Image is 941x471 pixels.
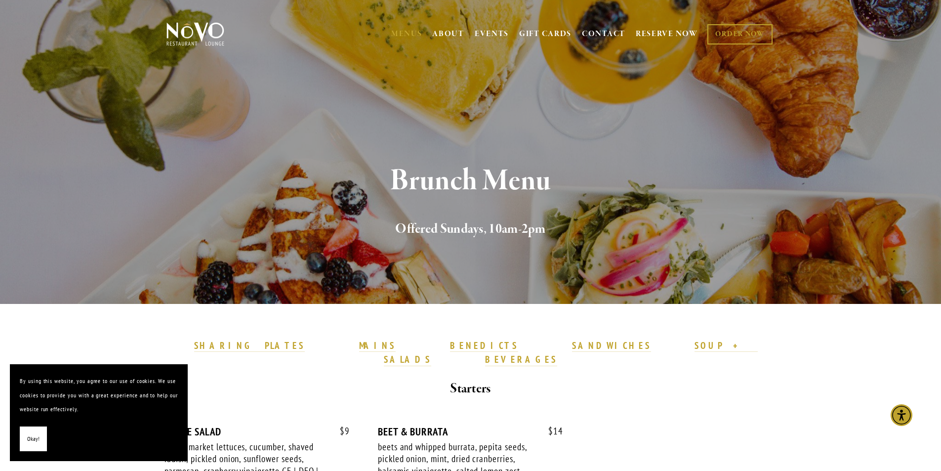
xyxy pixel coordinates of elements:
a: MAINS [359,340,396,352]
div: HOUSE SALAD [164,426,350,438]
p: By using this website, you agree to our use of cookies. We use cookies to provide you with a grea... [20,374,178,417]
img: Novo Restaurant &amp; Lounge [164,22,226,46]
strong: SHARING PLATES [194,340,305,351]
a: EVENTS [475,29,509,39]
a: RESERVE NOW [636,25,698,43]
span: Okay! [27,432,40,446]
strong: SANDWICHES [572,340,651,351]
span: 14 [538,426,563,437]
a: SHARING PLATES [194,340,305,352]
h2: Offered Sundays, 10am-2pm [183,219,759,240]
strong: Starters [450,380,491,397]
a: SANDWICHES [572,340,651,352]
a: BENEDICTS [450,340,518,352]
button: Okay! [20,427,47,452]
div: Accessibility Menu [891,404,912,426]
section: Cookie banner [10,364,188,461]
strong: MAINS [359,340,396,351]
span: $ [548,425,553,437]
div: BEET & BURRATA [378,426,563,438]
h1: Brunch Menu [183,165,759,197]
a: SOUP + SALADS [384,340,758,366]
a: BEVERAGES [485,353,557,366]
a: MENUS [391,29,422,39]
span: $ [340,425,345,437]
strong: BEVERAGES [485,353,557,365]
strong: BENEDICTS [450,340,518,351]
a: ORDER NOW [707,24,772,44]
a: GIFT CARDS [519,25,572,43]
span: 9 [330,426,350,437]
a: ABOUT [432,29,464,39]
a: CONTACT [582,25,625,43]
